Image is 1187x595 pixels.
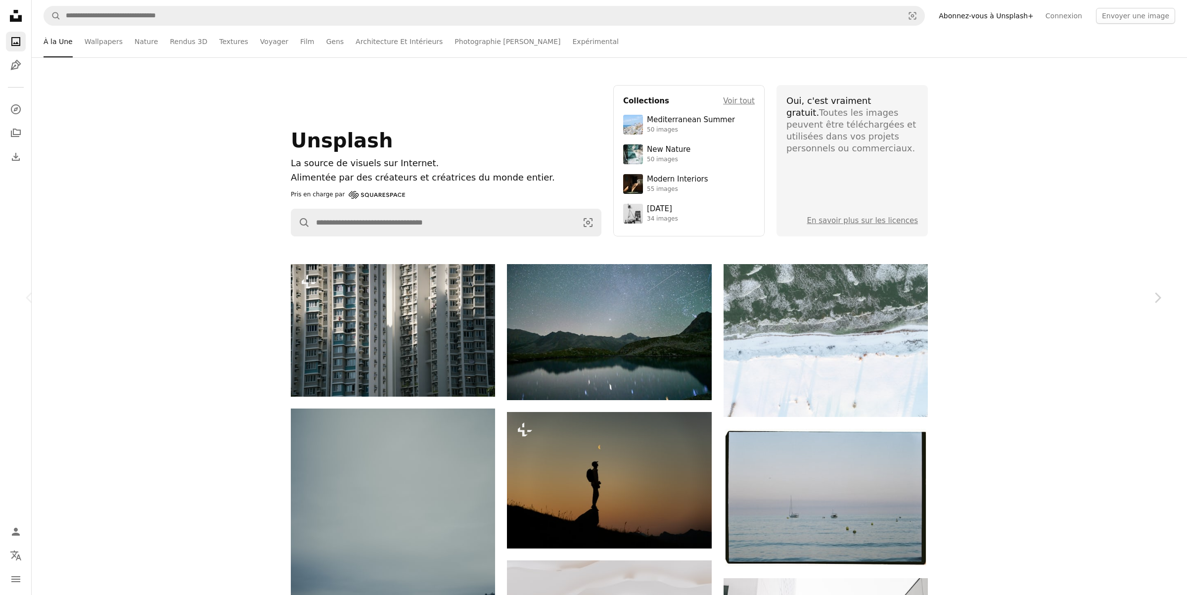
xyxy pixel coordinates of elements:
[1128,250,1187,345] a: Suivant
[623,174,755,194] a: Modern Interiors55 images
[623,174,643,194] img: premium_photo-1747189286942-bc91257a2e39
[219,26,248,57] a: Textures
[6,569,26,589] button: Menu
[455,26,560,57] a: Photographie [PERSON_NAME]
[300,26,314,57] a: Film
[291,156,601,171] h1: La source de visuels sur Internet.
[170,26,208,57] a: Rendus 3D
[507,264,711,400] img: Ciel nocturne étoilé au-dessus d’un lac de montagne calme
[44,6,925,26] form: Rechercher des visuels sur tout le site
[724,336,928,345] a: Paysage enneigé avec de l’eau gelée
[356,26,443,57] a: Architecture Et Intérieurs
[291,189,405,201] a: Pris en charge par
[507,475,711,484] a: Silhouette d’un randonneur regardant la lune au coucher du soleil.
[1096,8,1175,24] button: Envoyer une image
[623,115,755,135] a: Mediterranean Summer50 images
[291,557,495,566] a: Surfeur marchant sur une plage brumeuse avec planche de surf
[647,156,690,164] div: 50 images
[6,123,26,143] a: Collections
[507,412,711,548] img: Silhouette d’un randonneur regardant la lune au coucher du soleil.
[291,209,601,236] form: Rechercher des visuels sur tout le site
[647,175,708,184] div: Modern Interiors
[291,264,495,397] img: De grands immeubles d’appartements avec de nombreuses fenêtres et balcons.
[44,6,61,25] button: Rechercher sur Unsplash
[623,204,755,224] a: [DATE]34 images
[647,204,678,214] div: [DATE]
[260,26,288,57] a: Voyager
[326,26,344,57] a: Gens
[786,95,918,154] div: Toutes les images peuvent être téléchargées et utilisées dans vos projets personnels ou commerciaux.
[573,26,619,57] a: Expérimental
[807,216,918,225] a: En savoir plus sur les licences
[575,209,601,236] button: Recherche de visuels
[723,95,755,107] a: Voir tout
[623,95,669,107] h4: Collections
[647,126,735,134] div: 50 images
[901,6,924,25] button: Recherche de visuels
[85,26,123,57] a: Wallpapers
[933,8,1040,24] a: Abonnez-vous à Unsplash+
[786,95,871,118] span: Oui, c'est vraiment gratuit.
[6,522,26,542] a: Connexion / S’inscrire
[291,171,601,185] p: Alimentée par des créateurs et créatrices du monde entier.
[291,129,393,152] span: Unsplash
[647,215,678,223] div: 34 images
[6,147,26,167] a: Historique de téléchargement
[507,327,711,336] a: Ciel nocturne étoilé au-dessus d’un lac de montagne calme
[647,145,690,155] div: New Nature
[623,204,643,224] img: photo-1682590564399-95f0109652fe
[623,144,643,164] img: premium_photo-1755037089989-422ee333aef9
[291,209,310,236] button: Rechercher sur Unsplash
[6,55,26,75] a: Illustrations
[6,99,26,119] a: Explorer
[724,264,928,417] img: Paysage enneigé avec de l’eau gelée
[6,546,26,565] button: Langue
[291,325,495,334] a: De grands immeubles d’appartements avec de nombreuses fenêtres et balcons.
[647,185,708,193] div: 55 images
[623,115,643,135] img: premium_photo-1688410049290-d7394cc7d5df
[724,429,928,566] img: Deux voiliers sur l’eau calme de l’océan au crépuscule
[623,144,755,164] a: New Nature50 images
[647,115,735,125] div: Mediterranean Summer
[135,26,158,57] a: Nature
[724,493,928,502] a: Deux voiliers sur l’eau calme de l’océan au crépuscule
[6,32,26,51] a: Photos
[1040,8,1088,24] a: Connexion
